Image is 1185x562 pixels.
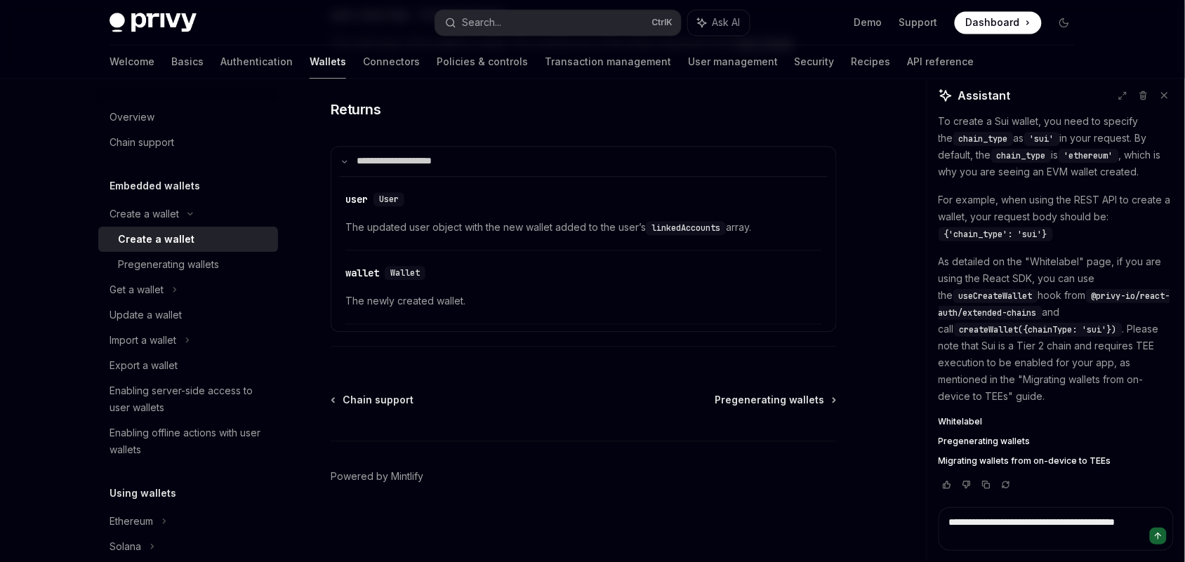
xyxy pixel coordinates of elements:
[944,229,1047,240] span: {'chain_type': 'sui'}
[854,15,882,29] a: Demo
[939,113,1174,180] p: To create a Sui wallet, you need to specify the as in your request. By default, the is , which is...
[939,192,1174,242] p: For example, when using the REST API to create a wallet, your request body should be:
[1030,133,1054,145] span: 'sui'
[939,436,1031,447] span: Pregenerating wallets
[110,134,174,151] div: Chain support
[1053,11,1075,34] button: Toggle dark mode
[908,45,974,79] a: API reference
[651,17,673,28] span: Ctrl K
[110,45,154,79] a: Welcome
[110,357,178,374] div: Export a wallet
[332,393,413,407] a: Chain support
[688,45,778,79] a: User management
[437,45,528,79] a: Policies & controls
[118,256,219,273] div: Pregenerating wallets
[98,227,278,252] a: Create a wallet
[959,133,1008,145] span: chain_type
[1150,528,1167,544] button: Send message
[435,10,681,35] button: Search...CtrlK
[110,538,141,555] div: Solana
[545,45,671,79] a: Transaction management
[110,307,182,323] div: Update a wallet
[939,290,1170,319] span: @privy-io/react-auth/extended-chains
[110,485,176,502] h5: Using wallets
[1064,150,1113,161] span: 'ethereum'
[345,266,379,280] div: wallet
[646,221,726,235] code: linkedAccounts
[171,45,204,79] a: Basics
[98,353,278,378] a: Export a wallet
[966,15,1020,29] span: Dashboard
[712,15,740,29] span: Ask AI
[110,178,200,194] h5: Embedded wallets
[955,11,1042,34] a: Dashboard
[959,290,1033,302] span: useCreateWallet
[939,253,1174,405] p: As detailed on the "Whitelabel" page, if you are using the React SDK, you can use the hook from a...
[98,302,278,328] a: Update a wallet
[110,206,179,222] div: Create a wallet
[363,45,420,79] a: Connectors
[939,436,1174,447] a: Pregenerating wallets
[98,252,278,277] a: Pregenerating wallets
[343,393,413,407] span: Chain support
[110,424,270,458] div: Enabling offline actions with user wallets
[110,13,197,32] img: dark logo
[110,382,270,416] div: Enabling server-side access to user wallets
[98,105,278,130] a: Overview
[939,416,1174,427] a: Whitelabel
[852,45,891,79] a: Recipes
[997,150,1046,161] span: chain_type
[98,420,278,462] a: Enabling offline actions with user wallets
[220,45,293,79] a: Authentication
[345,293,822,309] span: The newly created wallet.
[939,455,1174,467] a: Migrating wallets from on-device to TEEs
[310,45,346,79] a: Wallets
[958,87,1011,104] span: Assistant
[379,194,399,205] span: User
[98,378,278,420] a: Enabling server-side access to user wallets
[899,15,938,29] a: Support
[345,219,822,236] span: The updated user object with the new wallet added to the user’s array.
[939,416,983,427] span: Whitelabel
[118,231,194,248] div: Create a wallet
[939,455,1111,467] span: Migrating wallets from on-device to TEEs
[98,130,278,155] a: Chain support
[110,109,154,126] div: Overview
[331,100,381,119] span: Returns
[715,393,825,407] span: Pregenerating wallets
[110,281,164,298] div: Get a wallet
[960,324,1117,335] span: createWallet({chainType: 'sui'})
[688,10,750,35] button: Ask AI
[715,393,835,407] a: Pregenerating wallets
[331,469,423,483] a: Powered by Mintlify
[390,267,420,279] span: Wallet
[110,513,153,530] div: Ethereum
[795,45,835,79] a: Security
[345,192,368,206] div: user
[110,332,176,349] div: Import a wallet
[462,14,501,31] div: Search...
